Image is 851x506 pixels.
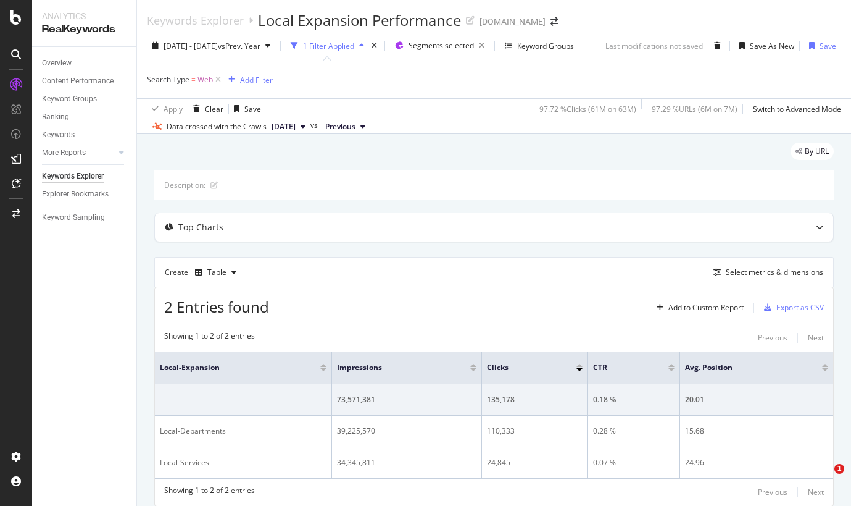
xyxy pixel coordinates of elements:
[726,267,823,277] div: Select metrics & dimensions
[337,394,476,405] div: 73,571,381
[390,36,489,56] button: Segments selected
[685,362,803,373] span: Avg. Position
[42,188,128,201] a: Explorer Bookmarks
[834,464,844,474] span: 1
[369,40,380,52] div: times
[791,143,834,160] div: legacy label
[165,263,241,282] div: Create
[160,362,302,373] span: Local-Expansion
[42,75,114,88] div: Content Performance
[804,36,836,56] button: Save
[147,74,189,85] span: Search Type
[753,104,841,114] div: Switch to Advanced Mode
[164,485,255,500] div: Showing 1 to 2 of 2 entries
[160,457,326,468] div: Local-Services
[229,99,261,119] button: Save
[487,457,583,468] div: 24,845
[758,331,787,345] button: Previous
[685,394,828,405] div: 20.01
[42,57,128,70] a: Overview
[750,41,794,51] div: Save As New
[539,104,636,114] div: 97.72 % Clicks ( 61M on 63M )
[668,304,744,311] div: Add to Custom Report
[758,485,787,500] button: Previous
[685,426,828,437] div: 15.68
[758,487,787,497] div: Previous
[244,104,261,114] div: Save
[42,22,127,36] div: RealKeywords
[42,57,72,70] div: Overview
[593,426,675,437] div: 0.28 %
[776,302,824,313] div: Export as CSV
[164,104,183,114] div: Apply
[734,36,794,56] button: Save As New
[593,394,675,405] div: 0.18 %
[487,426,583,437] div: 110,333
[147,36,275,56] button: [DATE] - [DATE]vsPrev. Year
[42,146,86,159] div: More Reports
[42,111,128,124] a: Ranking
[164,297,269,317] span: 2 Entries found
[42,170,128,183] a: Keywords Explorer
[240,75,273,85] div: Add Filter
[42,93,128,106] a: Keyword Groups
[42,211,128,224] a: Keyword Sampling
[685,457,828,468] div: 24.96
[42,129,128,141] a: Keywords
[809,464,839,494] iframe: Intercom live chat
[310,120,320,131] span: vs
[593,457,675,468] div: 0.07 %
[178,221,223,234] div: Top Charts
[337,362,452,373] span: Impressions
[320,119,370,134] button: Previous
[758,332,787,343] div: Previous
[42,211,105,224] div: Keyword Sampling
[223,72,273,87] button: Add Filter
[759,298,824,318] button: Export as CSV
[808,332,824,343] div: Next
[303,41,354,51] div: 1 Filter Applied
[325,121,355,132] span: Previous
[147,99,183,119] button: Apply
[42,129,75,141] div: Keywords
[593,362,650,373] span: CTR
[147,14,244,27] a: Keywords Explorer
[808,331,824,345] button: Next
[708,265,823,280] button: Select metrics & dimensions
[218,41,260,51] span: vs Prev. Year
[748,99,841,119] button: Switch to Advanced Mode
[487,394,583,405] div: 135,178
[808,485,824,500] button: Next
[42,10,127,22] div: Analytics
[337,457,476,468] div: 34,345,811
[42,146,115,159] a: More Reports
[487,362,558,373] span: Clicks
[272,121,296,132] span: 2025 Aug. 25th
[207,269,226,276] div: Table
[267,119,310,134] button: [DATE]
[42,170,104,183] div: Keywords Explorer
[197,71,213,88] span: Web
[820,41,836,51] div: Save
[258,10,461,31] div: Local Expansion Performance
[188,99,223,119] button: Clear
[286,36,369,56] button: 1 Filter Applied
[164,41,218,51] span: [DATE] - [DATE]
[42,75,128,88] a: Content Performance
[500,36,579,56] button: Keyword Groups
[808,487,824,497] div: Next
[205,104,223,114] div: Clear
[652,104,737,114] div: 97.29 % URLs ( 6M on 7M )
[805,148,829,155] span: By URL
[42,111,69,124] div: Ranking
[164,331,255,345] div: Showing 1 to 2 of 2 entries
[517,41,574,51] div: Keyword Groups
[409,40,474,51] span: Segments selected
[479,15,546,28] div: [DOMAIN_NAME]
[191,74,196,85] span: =
[652,298,744,318] button: Add to Custom Report
[42,93,97,106] div: Keyword Groups
[550,17,558,26] div: arrow-right-arrow-left
[42,188,109,201] div: Explorer Bookmarks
